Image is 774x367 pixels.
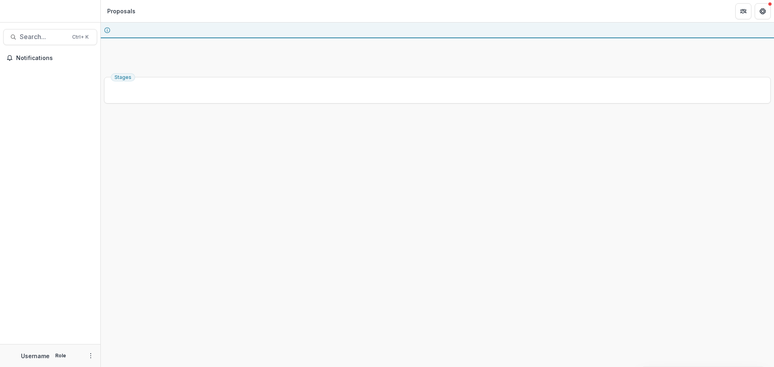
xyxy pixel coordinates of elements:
button: More [86,351,96,361]
span: Notifications [16,55,94,62]
div: Proposals [107,7,135,15]
button: Search... [3,29,97,45]
span: Search... [20,33,67,41]
span: Stages [114,75,131,80]
p: Role [53,352,69,359]
p: Username [21,352,50,360]
button: Get Help [755,3,771,19]
nav: breadcrumb [104,5,139,17]
button: Partners [735,3,751,19]
div: Ctrl + K [71,33,90,41]
button: Notifications [3,52,97,64]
